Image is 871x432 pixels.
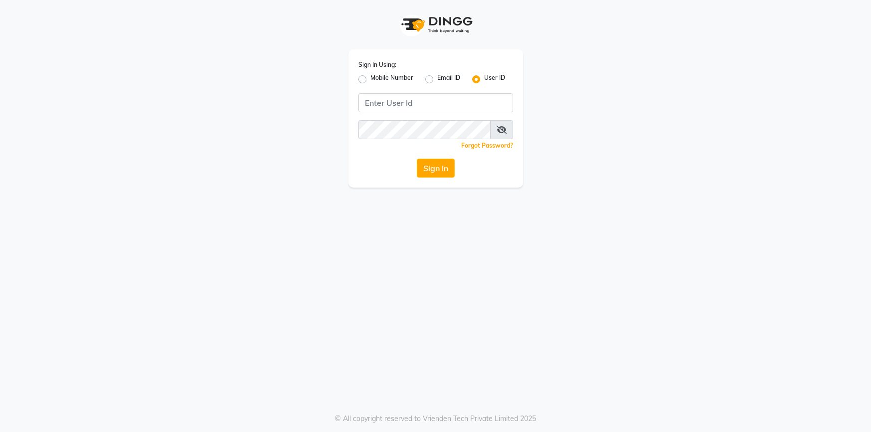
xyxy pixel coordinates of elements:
[417,159,455,178] button: Sign In
[437,73,460,85] label: Email ID
[461,142,513,149] a: Forgot Password?
[358,60,396,69] label: Sign In Using:
[358,120,491,139] input: Username
[370,73,413,85] label: Mobile Number
[358,93,513,112] input: Username
[396,10,476,39] img: logo1.svg
[484,73,505,85] label: User ID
